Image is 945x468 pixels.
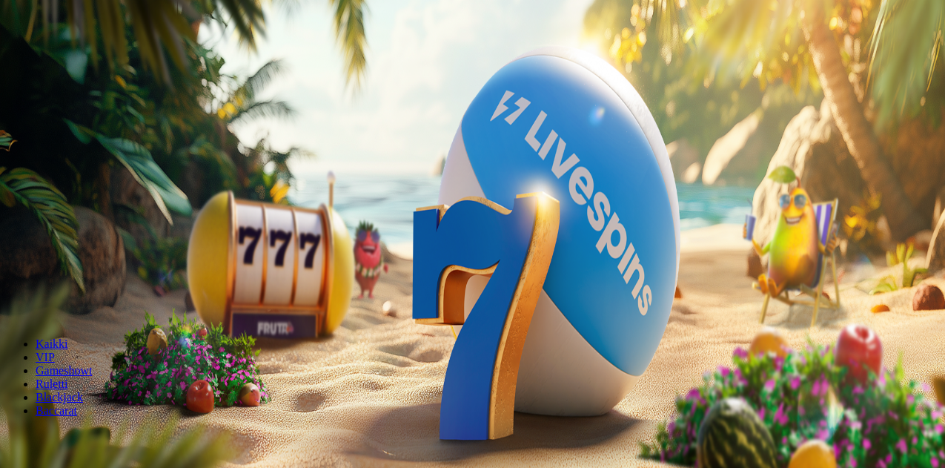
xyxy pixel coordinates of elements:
[36,404,77,417] span: Baccarat
[36,364,92,377] span: Gameshowt
[36,378,68,390] span: Ruletti
[6,312,939,418] nav: Lobby
[36,337,68,350] span: Kaikki
[36,391,83,403] span: Blackjack
[36,351,55,363] span: VIP
[6,312,939,445] header: Lobby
